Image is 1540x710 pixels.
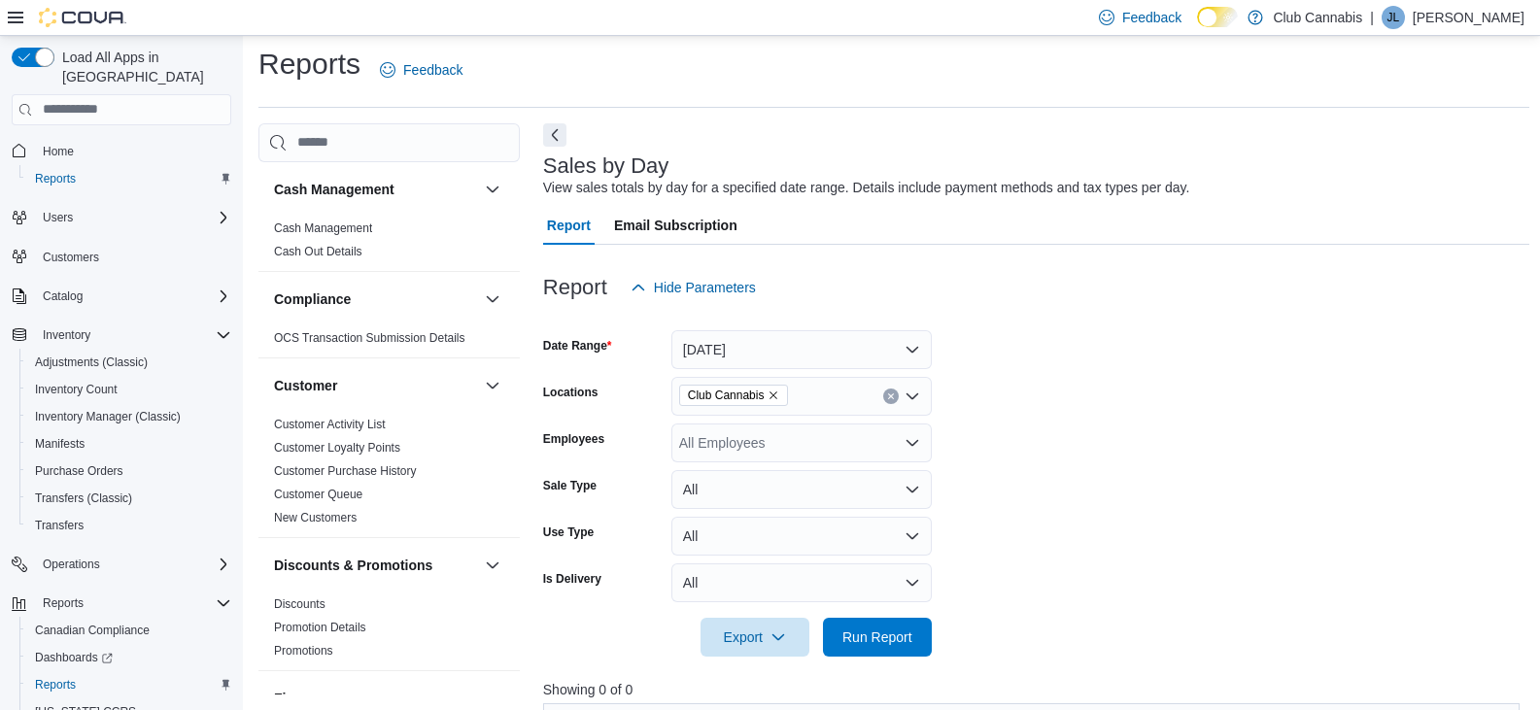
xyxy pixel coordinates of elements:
[35,592,231,615] span: Reports
[671,517,932,556] button: All
[679,385,789,406] span: Club Cannabis
[1122,8,1181,27] span: Feedback
[19,430,239,457] button: Manifests
[274,620,366,635] span: Promotion Details
[27,673,231,696] span: Reports
[35,140,82,163] a: Home
[27,619,231,642] span: Canadian Compliance
[27,646,120,669] a: Dashboards
[43,327,90,343] span: Inventory
[274,689,325,708] h3: Finance
[19,165,239,192] button: Reports
[274,244,362,259] span: Cash Out Details
[4,321,239,349] button: Inventory
[43,250,99,265] span: Customers
[4,204,239,231] button: Users
[543,524,594,540] label: Use Type
[35,323,98,347] button: Inventory
[274,289,351,309] h3: Compliance
[19,671,239,698] button: Reports
[543,385,599,400] label: Locations
[274,487,362,502] span: Customer Queue
[274,180,477,199] button: Cash Management
[543,431,604,447] label: Employees
[35,206,81,229] button: Users
[35,355,148,370] span: Adjustments (Classic)
[274,556,432,575] h3: Discounts & Promotions
[27,432,231,456] span: Manifests
[274,643,333,659] span: Promotions
[27,432,92,456] a: Manifests
[35,518,84,533] span: Transfers
[274,556,477,575] button: Discounts & Promotions
[274,464,417,478] a: Customer Purchase History
[701,618,809,657] button: Export
[19,485,239,512] button: Transfers (Classic)
[27,351,155,374] a: Adjustments (Classic)
[35,206,231,229] span: Users
[4,551,239,578] button: Operations
[43,595,84,611] span: Reports
[543,338,612,354] label: Date Range
[274,376,337,395] h3: Customer
[54,48,231,86] span: Load All Apps in [GEOGRAPHIC_DATA]
[481,554,504,577] button: Discounts & Promotions
[258,413,520,537] div: Customer
[1197,7,1238,27] input: Dark Mode
[27,405,188,428] a: Inventory Manager (Classic)
[4,283,239,310] button: Catalog
[35,436,85,452] span: Manifests
[35,553,108,576] button: Operations
[688,386,765,405] span: Club Cannabis
[27,514,231,537] span: Transfers
[543,571,601,587] label: Is Delivery
[35,171,76,186] span: Reports
[35,246,107,269] a: Customers
[19,617,239,644] button: Canadian Compliance
[27,459,131,483] a: Purchase Orders
[1413,6,1524,29] p: [PERSON_NAME]
[27,487,140,510] a: Transfers (Classic)
[27,487,231,510] span: Transfers (Classic)
[27,378,125,401] a: Inventory Count
[43,144,74,159] span: Home
[27,514,91,537] a: Transfers
[274,220,372,236] span: Cash Management
[274,440,400,456] span: Customer Loyalty Points
[671,470,932,509] button: All
[671,563,932,602] button: All
[481,374,504,397] button: Customer
[823,618,932,657] button: Run Report
[35,490,132,506] span: Transfers (Classic)
[258,326,520,357] div: Compliance
[274,376,477,395] button: Customer
[35,285,231,308] span: Catalog
[27,405,231,428] span: Inventory Manager (Classic)
[27,378,231,401] span: Inventory Count
[35,553,231,576] span: Operations
[27,459,231,483] span: Purchase Orders
[19,403,239,430] button: Inventory Manager (Classic)
[274,511,357,524] a: New Customers
[19,376,239,403] button: Inventory Count
[27,167,84,190] a: Reports
[274,417,386,432] span: Customer Activity List
[671,330,932,369] button: [DATE]
[1197,27,1198,28] span: Dark Mode
[258,217,520,271] div: Cash Management
[481,178,504,201] button: Cash Management
[4,243,239,271] button: Customers
[274,331,465,345] a: OCS Transaction Submission Details
[274,330,465,346] span: OCS Transaction Submission Details
[1273,6,1362,29] p: Club Cannabis
[274,221,372,235] a: Cash Management
[19,512,239,539] button: Transfers
[35,592,91,615] button: Reports
[35,139,231,163] span: Home
[1387,6,1400,29] span: JL
[654,278,756,297] span: Hide Parameters
[35,623,150,638] span: Canadian Compliance
[543,680,1529,699] p: Showing 0 of 0
[43,557,100,572] span: Operations
[403,60,462,80] span: Feedback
